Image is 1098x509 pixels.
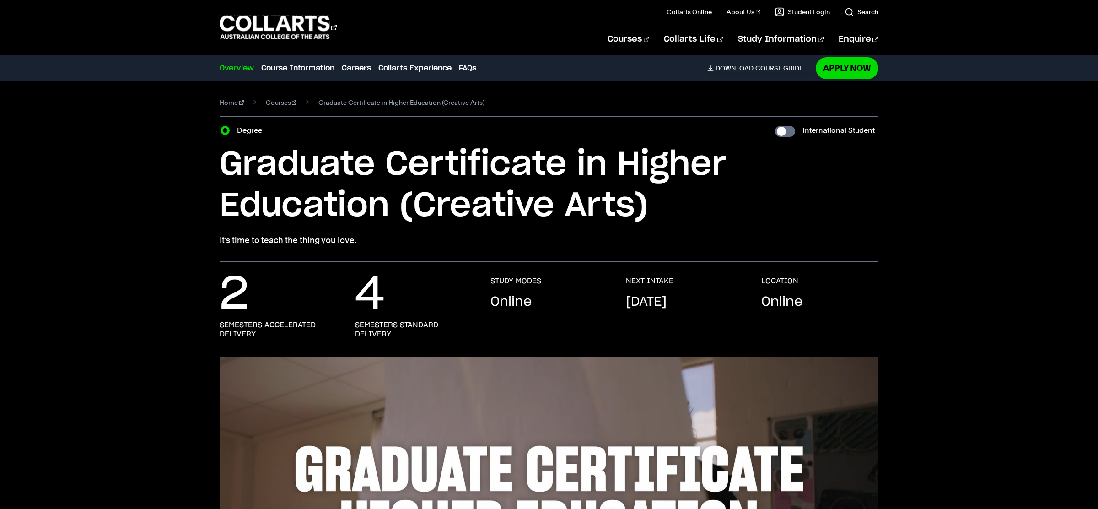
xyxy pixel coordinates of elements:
a: FAQs [459,63,476,74]
a: Collarts Life [664,24,723,54]
a: Courses [608,24,649,54]
a: Student Login [775,7,830,16]
a: Home [220,96,244,109]
div: Go to homepage [220,14,337,40]
p: [DATE] [626,293,667,311]
a: Enquire [839,24,878,54]
a: Study Information [738,24,824,54]
p: Online [761,293,802,311]
h3: NEXT INTAKE [626,276,673,286]
a: Courses [266,96,297,109]
p: Online [490,293,532,311]
label: International Student [802,124,875,137]
a: Careers [342,63,371,74]
h3: semesters standard delivery [355,320,472,339]
p: 2 [220,276,249,313]
p: It’s time to teach the thing you love. [220,234,878,247]
h3: semesters accelerated delivery [220,320,337,339]
h3: LOCATION [761,276,798,286]
a: Overview [220,63,254,74]
h1: Graduate Certificate in Higher Education (Creative Arts) [220,144,878,227]
p: 4 [355,276,385,313]
span: Download [716,64,754,72]
label: Degree [237,124,268,137]
a: DownloadCourse Guide [707,64,810,72]
a: About Us [727,7,760,16]
span: Graduate Certificate in Higher Education (Creative Arts) [318,96,484,109]
h3: STUDY MODES [490,276,541,286]
a: Collarts Online [667,7,712,16]
a: Search [845,7,878,16]
a: Apply Now [816,57,878,79]
a: Collarts Experience [378,63,452,74]
a: Course Information [261,63,334,74]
